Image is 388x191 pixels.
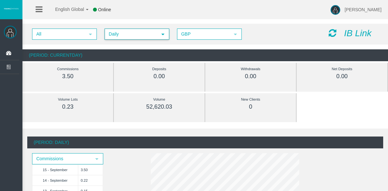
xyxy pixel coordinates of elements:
[128,73,190,80] div: 0.00
[233,32,238,37] span: select
[344,28,372,38] i: IB Link
[32,175,78,186] td: 14 - September
[37,65,99,73] div: Commissions
[33,29,85,39] span: All
[105,29,157,39] span: Daily
[37,103,99,111] div: 0.23
[37,96,99,103] div: Volume Lots
[311,73,373,80] div: 0.00
[78,164,103,175] td: 3.50
[311,65,373,73] div: Net Deposits
[37,73,99,80] div: 3.50
[94,156,99,162] span: select
[178,29,230,39] span: GBP
[160,32,165,37] span: select
[78,175,103,186] td: 0.22
[47,7,84,12] span: English Global
[220,96,282,103] div: New Clients
[345,7,382,12] span: [PERSON_NAME]
[220,65,282,73] div: Withdrawals
[220,103,282,111] div: 0
[98,7,111,12] span: Online
[22,49,388,61] div: (Period: CurrentDay)
[33,154,91,164] span: Commissions
[220,73,282,80] div: 0.00
[128,103,190,111] div: 52,620.03
[27,137,383,148] div: (Period: Daily)
[329,29,336,37] i: Reload Dashboard
[88,32,93,37] span: select
[128,96,190,103] div: Volume
[3,7,19,10] img: logo.svg
[32,164,78,175] td: 15 - September
[128,65,190,73] div: Deposits
[331,5,340,15] img: user-image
